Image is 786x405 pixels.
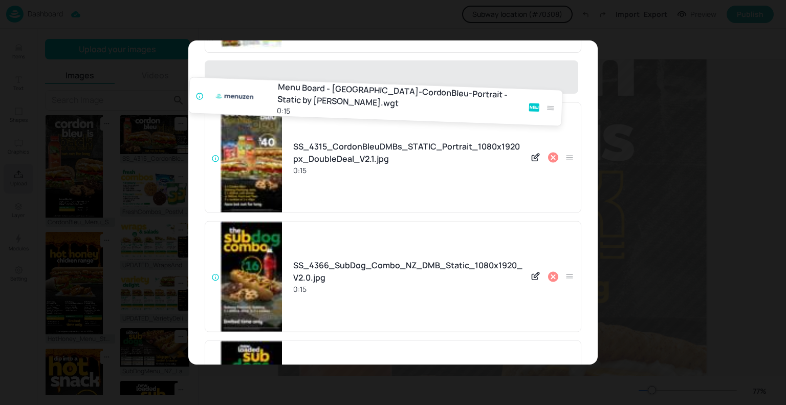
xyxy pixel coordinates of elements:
img: zcWcJZmY7Pux3Tm9TmXmdw%3D%3D [221,103,282,212]
div: 0:15 [293,164,524,175]
img: GLa0AoXbTiljUEjYWW431A%3D%3D [221,222,282,331]
div: SS_4366_SubDog_Combo_NZ_DMB_Static_1080x1920_V2.0.jpg [293,259,524,284]
div: SS_4315_CordonBleuDMBs_STATIC_Portrait_1080x1920px_DoubleDeal_V2.1.jpg [293,140,524,164]
div: 0:15 [293,284,524,294]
